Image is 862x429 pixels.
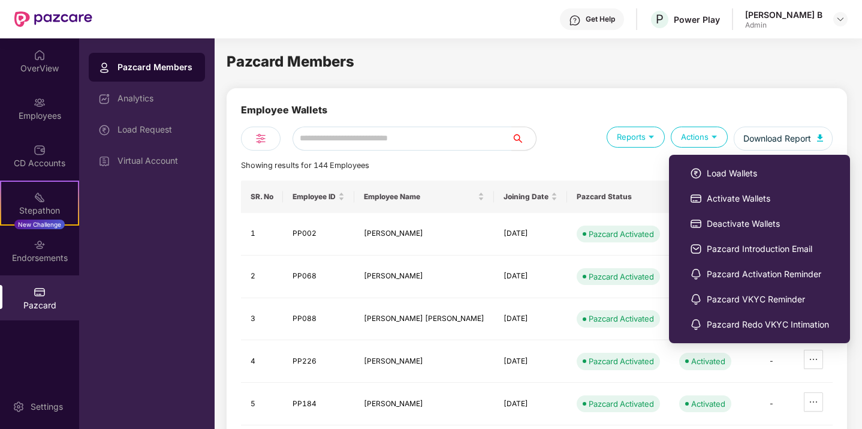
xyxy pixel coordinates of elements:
div: Power Play [674,14,720,25]
span: Download Report [743,132,811,145]
img: svg+xml;base64,PHN2ZyBpZD0iRW1haWwiIHhtbG5zPSJodHRwOi8vd3d3LnczLm9yZy8yMDAwL3N2ZyIgd2lkdGg9IjIwIi... [690,243,702,255]
div: Employee Wallets [241,103,327,127]
img: svg+xml;base64,PHN2ZyB4bWxucz0iaHR0cDovL3d3dy53My5vcmcvMjAwMC9zdmciIHdpZHRoPSIxOSIgaGVpZ2h0PSIxOS... [709,131,720,142]
button: ellipsis [804,392,823,412]
div: Actions [671,127,728,148]
img: svg+xml;base64,PHN2ZyB4bWxucz0iaHR0cDovL3d3dy53My5vcmcvMjAwMC9zdmciIHdpZHRoPSIyMSIgaGVpZ2h0PSIyMC... [34,191,46,203]
td: [PERSON_NAME] [354,213,494,256]
th: Employee ID [283,181,354,213]
div: [PERSON_NAME] B [745,9,822,20]
div: Activated [691,398,725,410]
img: svg+xml;base64,PHN2ZyBpZD0iUGF6Y2FyZCIgeG1sbnM9Imh0dHA6Ly93d3cudzMub3JnLzIwMDAvc3ZnIiB3aWR0aD0iMj... [690,218,702,230]
span: Deactivate Wallets [707,217,829,230]
img: svg+xml;base64,PHN2ZyBpZD0iUGF6Y2FyZCIgeG1sbnM9Imh0dHA6Ly93d3cudzMub3JnLzIwMDAvc3ZnIiB3aWR0aD0iMj... [34,286,46,298]
td: [DATE] [494,256,567,298]
img: svg+xml;base64,PHN2ZyBpZD0iQ0RfQWNjb3VudHMiIGRhdGEtbmFtZT0iQ0QgQWNjb3VudHMiIHhtbG5zPSJodHRwOi8vd3... [34,144,46,156]
th: Joining Date [494,181,567,213]
img: svg+xml;base64,PHN2ZyBpZD0iUGF6Y2FyZCIgeG1sbnM9Imh0dHA6Ly93d3cudzMub3JnLzIwMDAvc3ZnIiB3aWR0aD0iMj... [690,193,702,205]
button: search [511,127,537,151]
div: Pazcard Activated [589,398,654,410]
td: [PERSON_NAME] [PERSON_NAME] [354,298,494,341]
div: Settings [27,401,67,413]
td: [PERSON_NAME] [354,340,494,383]
div: Activated [691,355,725,367]
div: Pazcard Members [117,61,195,73]
div: Stepathon [1,205,78,217]
div: Analytics [117,94,195,103]
td: 2 [241,256,283,298]
span: Pazcard Members [227,53,354,70]
span: ellipsis [804,355,822,364]
span: search [511,134,536,143]
span: Showing results for 144 Employees [241,161,369,170]
span: Activate Wallets [707,192,829,205]
img: svg+xml;base64,PHN2ZyB4bWxucz0iaHR0cDovL3d3dy53My5vcmcvMjAwMC9zdmciIHhtbG5zOnhsaW5rPSJodHRwOi8vd3... [817,134,823,142]
span: Pazcard Redo VKYC Intimation [707,318,829,331]
th: Employee Name [354,181,494,213]
img: svg+xml;base64,PHN2ZyBpZD0iTG9hZF9SZXF1ZXN0IiBkYXRhLW5hbWU9IkxvYWQgUmVxdWVzdCIgeG1sbnM9Imh0dHA6Ly... [98,124,110,136]
div: Load Request [117,125,195,134]
div: New Challenge [14,220,65,229]
span: ellipsis [804,397,822,407]
span: Load Wallets [707,167,829,180]
td: [DATE] [494,298,567,341]
img: svg+xml;base64,PHN2ZyBpZD0iRW5kb3JzZW1lbnRzIiB4bWxucz0iaHR0cDovL3d3dy53My5vcmcvMjAwMC9zdmciIHdpZH... [34,239,46,251]
img: svg+xml;base64,PHN2ZyBpZD0iTm90aWZpY2F0aW9ucyIgeG1sbnM9Imh0dHA6Ly93d3cudzMub3JnLzIwMDAvc3ZnIiB3aW... [690,319,702,331]
img: New Pazcare Logo [14,11,92,27]
td: [DATE] [494,340,567,383]
td: [PERSON_NAME] [354,256,494,298]
img: svg+xml;base64,PHN2ZyBpZD0iRGFzaGJvYXJkIiB4bWxucz0iaHR0cDovL3d3dy53My5vcmcvMjAwMC9zdmciIHdpZHRoPS... [98,93,110,105]
td: PP068 [283,256,354,298]
div: Admin [745,20,822,30]
span: - [769,356,774,365]
span: Pazcard Activation Reminder [707,268,829,281]
span: Pazcard Introduction Email [707,242,829,256]
th: Pazcard Status [567,181,670,213]
div: Get Help [586,14,615,24]
span: Employee Name [364,192,475,202]
td: 1 [241,213,283,256]
img: svg+xml;base64,PHN2ZyBpZD0iSGVscC0zMngzMiIgeG1sbnM9Imh0dHA6Ly93d3cudzMub3JnLzIwMDAvc3ZnIiB3aWR0aD... [569,14,581,26]
button: ellipsis [804,350,823,369]
span: P [656,12,664,26]
span: Pazcard VKYC Reminder [707,293,829,306]
img: svg+xml;base64,PHN2ZyBpZD0iTm90aWZpY2F0aW9ucyIgeG1sbnM9Imh0dHA6Ly93d3cudzMub3JnLzIwMDAvc3ZnIiB3aW... [690,293,702,305]
img: svg+xml;base64,PHN2ZyBpZD0iRHJvcGRvd24tMzJ4MzIiIHhtbG5zPSJodHRwOi8vd3d3LnczLm9yZy8yMDAwL3N2ZyIgd2... [836,14,845,24]
div: Pazcard Activated [589,355,654,367]
span: Employee ID [293,192,336,202]
img: svg+xml;base64,PHN2ZyBpZD0iU2V0dGluZy0yMHgyMCIgeG1sbnM9Imh0dHA6Ly93d3cudzMub3JnLzIwMDAvc3ZnIiB3aW... [13,401,25,413]
button: Download Report [734,127,833,151]
td: PP184 [283,383,354,425]
td: PP226 [283,340,354,383]
div: Pazcard Activated [589,228,654,240]
img: svg+xml;base64,PHN2ZyB4bWxucz0iaHR0cDovL3d3dy53My5vcmcvMjAwMC9zdmciIHdpZHRoPSIyNCIgaGVpZ2h0PSIyNC... [254,131,268,146]
div: Pazcard Activated [589,271,654,283]
img: svg+xml;base64,PHN2ZyBpZD0iTG9hZF9SZXF1ZXN0IiBkYXRhLW5hbWU9IkxvYWQgUmVxdWVzdCIgeG1sbnM9Imh0dHA6Ly... [690,167,702,179]
td: [PERSON_NAME] [354,383,494,425]
td: 3 [241,298,283,341]
td: [DATE] [494,213,567,256]
img: svg+xml;base64,PHN2ZyBpZD0iVmlydHVhbF9BY2NvdW50IiBkYXRhLW5hbWU9IlZpcnR1YWwgQWNjb3VudCIgeG1sbnM9Im... [98,155,110,167]
img: svg+xml;base64,PHN2ZyBpZD0iRW1wbG95ZWVzIiB4bWxucz0iaHR0cDovL3d3dy53My5vcmcvMjAwMC9zdmciIHdpZHRoPS... [34,97,46,109]
span: - [769,399,774,408]
td: 5 [241,383,283,425]
div: Virtual Account [117,156,195,166]
img: svg+xml;base64,PHN2ZyBpZD0iTm90aWZpY2F0aW9ucyIgeG1sbnM9Imh0dHA6Ly93d3cudzMub3JnLzIwMDAvc3ZnIiB3aW... [690,268,702,280]
td: PP002 [283,213,354,256]
td: PP088 [283,298,354,341]
td: 4 [241,340,283,383]
span: Joining Date [504,192,548,202]
img: svg+xml;base64,PHN2ZyB4bWxucz0iaHR0cDovL3d3dy53My5vcmcvMjAwMC9zdmciIHdpZHRoPSIxOSIgaGVpZ2h0PSIxOS... [646,131,657,142]
div: Pazcard Activated [589,313,654,325]
div: Reports [607,127,665,148]
th: SR. No [241,181,283,213]
img: svg+xml;base64,PHN2ZyBpZD0iUHJvZmlsZSIgeG1sbnM9Imh0dHA6Ly93d3cudzMub3JnLzIwMDAvc3ZnIiB3aWR0aD0iMj... [98,62,110,74]
img: svg+xml;base64,PHN2ZyBpZD0iSG9tZSIgeG1sbnM9Imh0dHA6Ly93d3cudzMub3JnLzIwMDAvc3ZnIiB3aWR0aD0iMjAiIG... [34,49,46,61]
td: [DATE] [494,383,567,425]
